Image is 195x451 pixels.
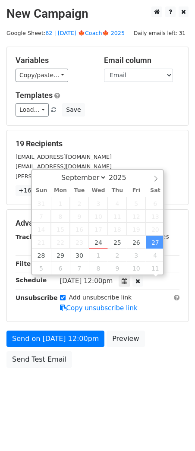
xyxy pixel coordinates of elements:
[146,249,165,262] span: October 4, 2025
[16,185,52,196] a: +16 more
[70,262,89,274] span: October 7, 2025
[6,351,72,368] a: Send Test Email
[32,223,51,236] span: September 14, 2025
[16,294,58,301] strong: Unsubscribe
[51,210,70,223] span: September 8, 2025
[131,28,189,38] span: Daily emails left: 31
[6,30,125,36] small: Google Sheet:
[16,218,179,228] h5: Advanced
[69,293,132,302] label: Add unsubscribe link
[89,249,108,262] span: October 1, 2025
[89,210,108,223] span: September 10, 2025
[89,197,108,210] span: September 3, 2025
[32,262,51,274] span: October 5, 2025
[107,173,138,182] input: Year
[127,249,146,262] span: October 3, 2025
[51,223,70,236] span: September 15, 2025
[107,331,145,347] a: Preview
[16,163,112,170] small: [EMAIL_ADDRESS][DOMAIN_NAME]
[16,69,68,82] a: Copy/paste...
[51,188,70,193] span: Mon
[127,262,146,274] span: October 10, 2025
[89,262,108,274] span: October 8, 2025
[70,188,89,193] span: Tue
[108,188,127,193] span: Thu
[16,154,112,160] small: [EMAIL_ADDRESS][DOMAIN_NAME]
[32,210,51,223] span: September 7, 2025
[70,223,89,236] span: September 16, 2025
[104,56,179,65] h5: Email column
[51,236,70,249] span: September 22, 2025
[16,139,179,148] h5: 19 Recipients
[16,91,53,100] a: Templates
[89,223,108,236] span: September 17, 2025
[146,236,165,249] span: September 27, 2025
[146,197,165,210] span: September 6, 2025
[127,223,146,236] span: September 19, 2025
[32,249,51,262] span: September 28, 2025
[70,197,89,210] span: September 2, 2025
[16,260,38,267] strong: Filters
[6,6,189,21] h2: New Campaign
[45,30,125,36] a: 62 | [DATE] 🍁Coach🍁 2025
[146,188,165,193] span: Sat
[89,188,108,193] span: Wed
[60,304,138,312] a: Copy unsubscribe link
[108,223,127,236] span: September 18, 2025
[32,236,51,249] span: September 21, 2025
[135,232,169,241] label: UTM Codes
[108,210,127,223] span: September 11, 2025
[51,249,70,262] span: September 29, 2025
[16,233,44,240] strong: Tracking
[70,236,89,249] span: September 23, 2025
[32,197,51,210] span: August 31, 2025
[127,210,146,223] span: September 12, 2025
[51,197,70,210] span: September 1, 2025
[60,277,113,285] span: [DATE] 12:00pm
[16,56,91,65] h5: Variables
[146,210,165,223] span: September 13, 2025
[70,210,89,223] span: September 9, 2025
[6,331,104,347] a: Send on [DATE] 12:00pm
[16,277,47,284] strong: Schedule
[16,173,157,180] small: [PERSON_NAME][EMAIL_ADDRESS][DOMAIN_NAME]
[108,249,127,262] span: October 2, 2025
[108,262,127,274] span: October 9, 2025
[16,103,49,117] a: Load...
[51,262,70,274] span: October 6, 2025
[70,249,89,262] span: September 30, 2025
[108,197,127,210] span: September 4, 2025
[131,30,189,36] a: Daily emails left: 31
[146,223,165,236] span: September 20, 2025
[127,236,146,249] span: September 26, 2025
[152,410,195,451] iframe: Chat Widget
[146,262,165,274] span: October 11, 2025
[89,236,108,249] span: September 24, 2025
[32,188,51,193] span: Sun
[108,236,127,249] span: September 25, 2025
[127,188,146,193] span: Fri
[62,103,85,117] button: Save
[127,197,146,210] span: September 5, 2025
